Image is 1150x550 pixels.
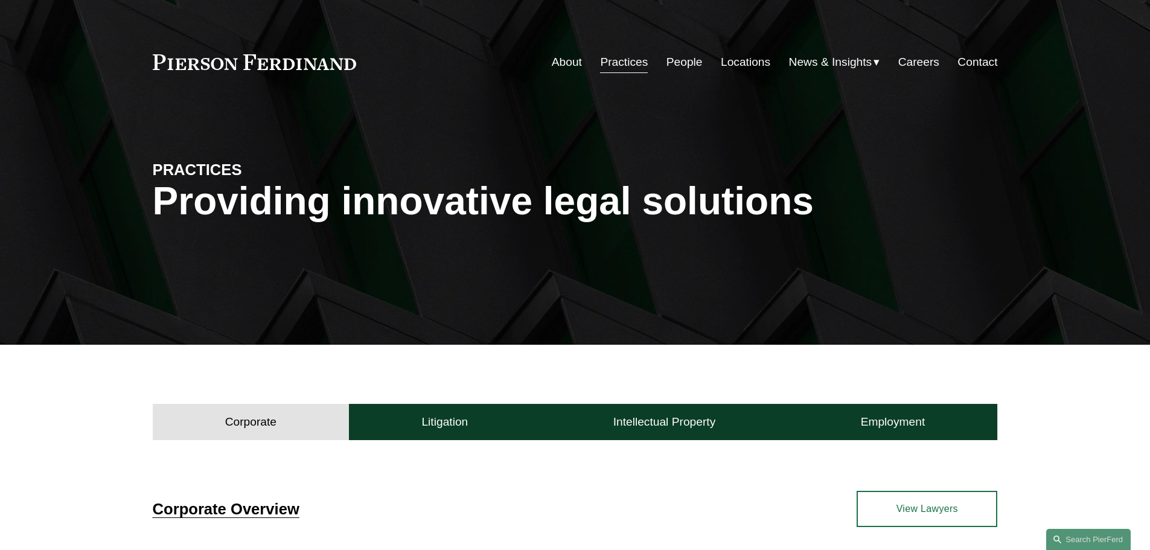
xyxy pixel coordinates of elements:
[666,51,703,74] a: People
[600,51,648,74] a: Practices
[857,491,997,527] a: View Lawyers
[421,415,468,429] h4: Litigation
[898,51,939,74] a: Careers
[552,51,582,74] a: About
[1046,529,1131,550] a: Search this site
[153,500,299,517] a: Corporate Overview
[721,51,770,74] a: Locations
[789,52,872,73] span: News & Insights
[789,51,880,74] a: folder dropdown
[225,415,276,429] h4: Corporate
[153,179,998,223] h1: Providing innovative legal solutions
[613,415,716,429] h4: Intellectual Property
[153,160,364,179] h4: PRACTICES
[957,51,997,74] a: Contact
[861,415,925,429] h4: Employment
